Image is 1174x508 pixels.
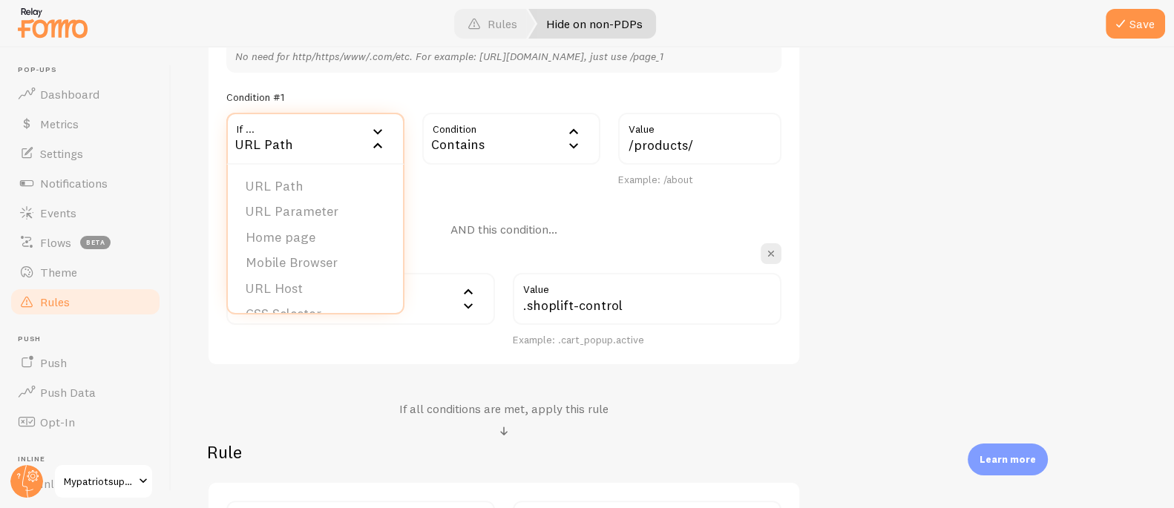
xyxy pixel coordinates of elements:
[18,334,162,344] span: Push
[64,472,134,490] span: Mypatriotsupply
[618,174,781,187] div: Example: /about
[9,377,162,407] a: Push Data
[40,265,77,280] span: Theme
[9,348,162,377] a: Push
[235,49,773,64] p: No need for http/https/www/.com/etc. For example: [URL][DOMAIN_NAME], just use /page_1
[228,276,403,302] li: URL Host
[18,455,162,464] span: Inline
[422,113,600,165] div: Contains
[9,257,162,287] a: Theme
[9,407,162,437] a: Opt-In
[16,4,90,42] img: fomo-relay-logo-orange.svg
[9,139,162,168] a: Settings
[40,146,83,161] span: Settings
[40,116,79,131] span: Metrics
[53,464,154,499] a: Mypatriotsupply
[399,401,609,417] h4: If all conditions are met, apply this rule
[40,176,108,191] span: Notifications
[9,109,162,139] a: Metrics
[40,294,70,309] span: Rules
[40,415,75,429] span: Opt-In
[40,235,71,250] span: Flows
[228,301,403,327] li: CSS Selector
[9,198,162,228] a: Events
[618,113,781,138] label: Value
[40,385,96,400] span: Push Data
[40,355,67,370] span: Push
[513,273,781,298] label: Value
[40,87,99,102] span: Dashboard
[228,225,403,251] li: Home page
[226,113,404,165] div: URL Path
[18,65,162,75] span: Pop-ups
[450,222,557,237] h4: AND this condition...
[968,443,1048,475] div: Learn more
[228,174,403,199] li: URL Path
[80,236,111,249] span: beta
[226,90,284,104] h5: Condition #1
[228,250,403,276] li: Mobile Browser
[9,287,162,317] a: Rules
[40,205,76,220] span: Events
[9,79,162,109] a: Dashboard
[207,441,801,464] h2: Rule
[513,334,781,347] div: Example: .cart_popup.active
[9,168,162,198] a: Notifications
[228,199,403,225] li: URL Parameter
[980,452,1036,466] p: Learn more
[9,228,162,257] a: Flows beta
